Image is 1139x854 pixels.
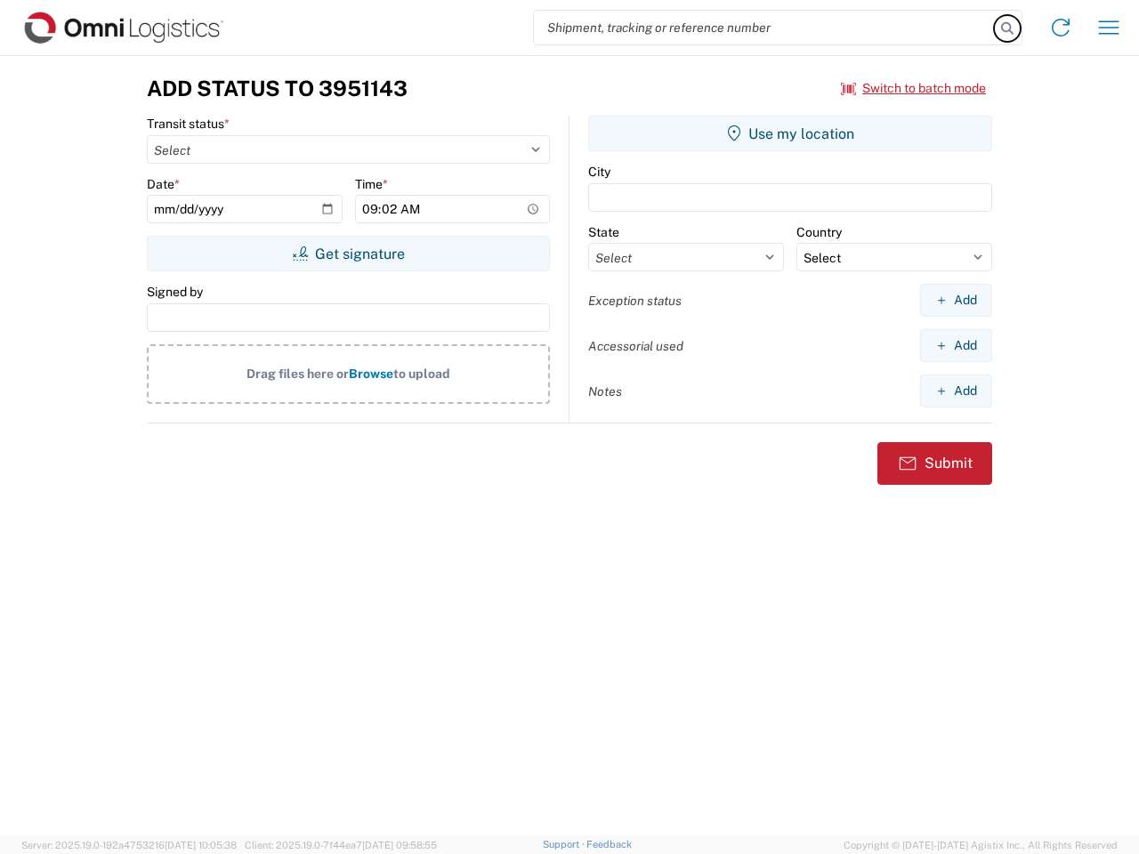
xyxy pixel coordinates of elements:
[543,839,587,850] a: Support
[588,224,619,240] label: State
[245,840,437,850] span: Client: 2025.19.0-7f44ea7
[841,74,986,103] button: Switch to batch mode
[588,383,622,399] label: Notes
[246,367,349,381] span: Drag files here or
[147,76,408,101] h3: Add Status to 3951143
[534,11,995,44] input: Shipment, tracking or reference number
[844,837,1118,853] span: Copyright © [DATE]-[DATE] Agistix Inc., All Rights Reserved
[796,224,842,240] label: Country
[147,176,180,192] label: Date
[362,840,437,850] span: [DATE] 09:58:55
[588,338,683,354] label: Accessorial used
[920,375,992,407] button: Add
[920,284,992,317] button: Add
[920,329,992,362] button: Add
[877,442,992,485] button: Submit
[588,164,610,180] label: City
[349,367,393,381] span: Browse
[147,284,203,300] label: Signed by
[165,840,237,850] span: [DATE] 10:05:38
[355,176,388,192] label: Time
[588,116,992,151] button: Use my location
[588,293,682,309] label: Exception status
[393,367,450,381] span: to upload
[586,839,632,850] a: Feedback
[147,236,550,271] button: Get signature
[21,840,237,850] span: Server: 2025.19.0-192a4753216
[147,116,230,132] label: Transit status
